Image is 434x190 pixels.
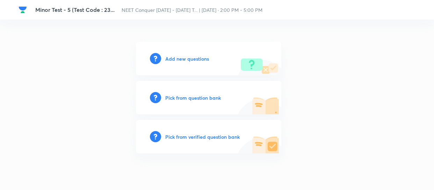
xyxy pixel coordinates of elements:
[165,133,240,140] h6: Pick from verified question bank
[165,94,221,101] h6: Pick from question bank
[19,6,30,14] a: Company Logo
[165,55,209,62] h6: Add new questions
[19,6,27,14] img: Company Logo
[35,6,115,13] span: Minor Test - 5 (Test Code : 23...
[122,7,262,13] span: NEET Conquer [DATE] - [DATE] T... | [DATE] · 2:00 PM - 5:00 PM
